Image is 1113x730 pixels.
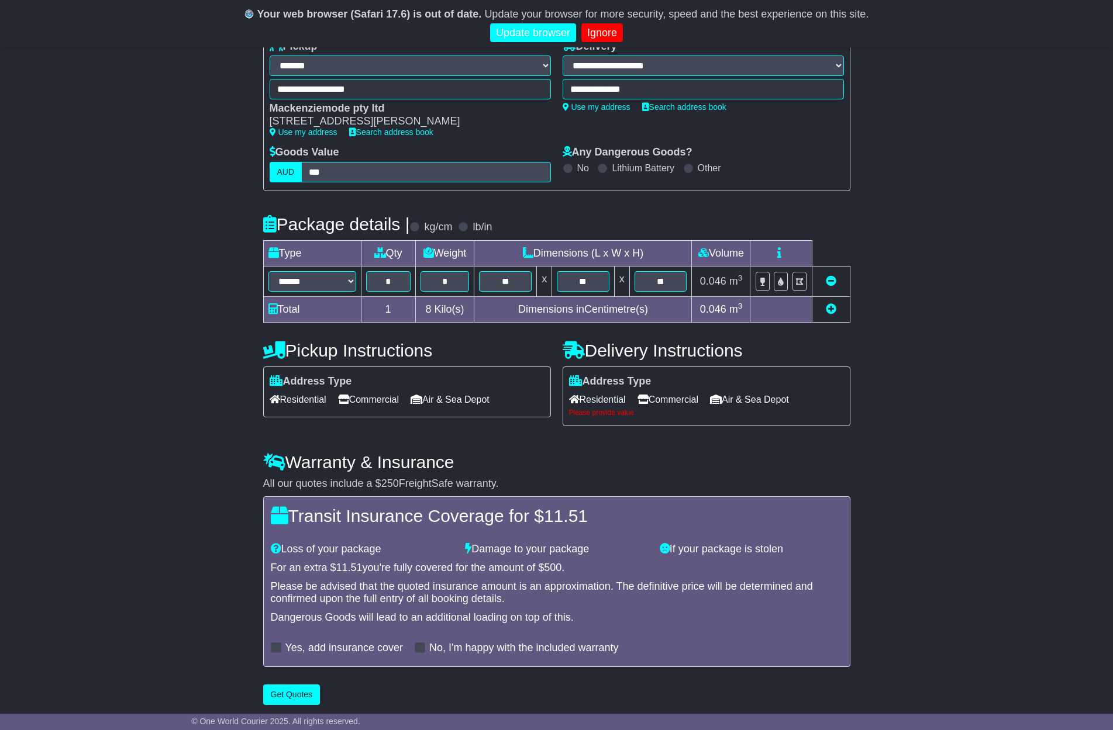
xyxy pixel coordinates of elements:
td: Total [263,296,361,322]
div: Loss of your package [265,543,460,556]
a: Use my address [270,127,337,137]
label: Goods Value [270,146,339,159]
div: For an extra $ you're fully covered for the amount of $ . [271,562,843,575]
a: Search address book [349,127,433,137]
span: 0.046 [700,303,726,315]
td: Qty [361,240,415,266]
div: Mackenziemode pty ltd [270,102,539,115]
span: 250 [381,478,399,489]
div: Dangerous Goods will lead to an additional loading on top of this. [271,611,843,624]
td: 1 [361,296,415,322]
sup: 3 [738,274,743,282]
label: Address Type [569,375,652,388]
h4: Pickup Instructions [263,341,551,360]
td: x [614,266,629,296]
label: Address Type [270,375,352,388]
div: [STREET_ADDRESS][PERSON_NAME] [270,115,539,128]
label: kg/cm [424,221,452,234]
a: Use my address [563,102,630,112]
a: Search address book [642,102,726,112]
h4: Transit Insurance Coverage for $ [271,506,843,525]
label: No, I'm happy with the included warranty [429,642,619,655]
a: Add new item [826,303,836,315]
label: AUD [270,162,302,182]
label: Other [698,162,721,174]
span: 0.046 [700,275,726,287]
a: Update browser [490,23,576,43]
h4: Delivery Instructions [563,341,850,360]
label: Lithium Battery [612,162,674,174]
a: Ignore [581,23,623,43]
label: Any Dangerous Goods? [563,146,692,159]
div: Damage to your package [459,543,654,556]
span: 8 [425,303,431,315]
span: m [729,275,743,287]
span: Update your browser for more security, speed and the best experience on this site. [484,8,869,20]
sup: 3 [738,302,743,310]
div: Please provide value [569,409,844,417]
span: © One World Courier 2025. All rights reserved. [191,717,360,726]
span: Residential [270,390,326,409]
span: 11.51 [544,506,588,525]
b: Your web browser (Safari 17.6) is out of date. [257,8,482,20]
span: Residential [569,390,626,409]
span: m [729,303,743,315]
div: If your package is stolen [654,543,849,556]
span: 11.51 [336,562,363,573]
td: Dimensions in Centimetre(s) [474,296,692,322]
a: Remove this item [826,275,836,287]
button: Get Quotes [263,684,321,705]
span: Commercial [638,390,698,409]
div: All our quotes include a $ FreightSafe warranty. [263,478,850,490]
td: Dimensions (L x W x H) [474,240,692,266]
span: Air & Sea Depot [411,390,490,409]
span: Commercial [338,390,399,409]
td: x [537,266,552,296]
td: Kilo(s) [415,296,474,322]
td: Volume [692,240,750,266]
h4: Warranty & Insurance [263,452,850,472]
label: Yes, add insurance cover [285,642,403,655]
h4: Package details | [263,214,410,234]
span: Air & Sea Depot [710,390,789,409]
span: 500 [544,562,561,573]
label: lb/in [473,221,492,234]
label: No [577,162,589,174]
div: Please be advised that the quoted insurance amount is an approximation. The definitive price will... [271,580,843,606]
td: Type [263,240,361,266]
td: Weight [415,240,474,266]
